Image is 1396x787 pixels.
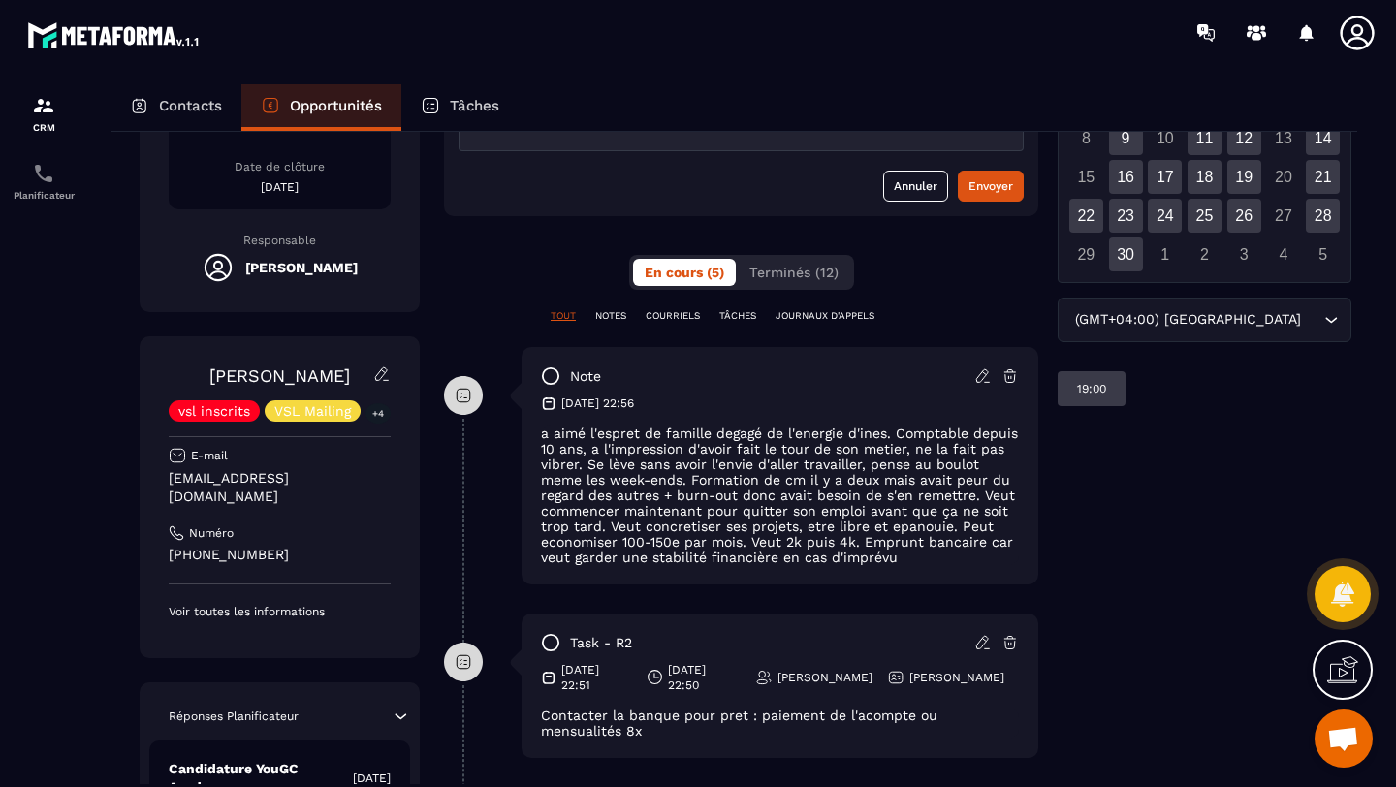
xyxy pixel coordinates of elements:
[1148,160,1182,194] div: 17
[958,171,1024,202] button: Envoyer
[1306,237,1340,271] div: 5
[1306,160,1340,194] div: 21
[595,309,626,323] p: NOTES
[401,84,519,131] a: Tâches
[169,179,391,195] p: [DATE]
[5,190,82,201] p: Planificateur
[178,404,250,418] p: vsl inscrits
[209,365,350,386] a: [PERSON_NAME]
[290,97,382,114] p: Opportunités
[1066,82,1343,271] div: Calendar days
[5,79,82,147] a: formationformationCRM
[633,259,736,286] button: En cours (5)
[1188,199,1221,233] div: 25
[561,662,632,693] p: [DATE] 22:51
[1148,121,1182,155] div: 10
[5,147,82,215] a: schedulerschedulerPlanificateur
[1305,309,1319,331] input: Search for option
[1148,199,1182,233] div: 24
[241,84,401,131] a: Opportunités
[1188,160,1221,194] div: 18
[1266,237,1300,271] div: 4
[570,634,632,652] p: task - R2
[541,425,1019,565] p: a aimé l'espret de famille degagé de l'energie d'ines. Comptable depuis 10 ans, a l'impression d'...
[1227,160,1261,194] div: 19
[646,309,700,323] p: COURRIELS
[1188,121,1221,155] div: 11
[169,708,299,724] p: Réponses Planificateur
[1148,237,1182,271] div: 1
[541,708,1019,739] div: Contacter la banque pour pret : paiement de l'acompte ou mensualités 8x
[645,265,724,280] span: En cours (5)
[169,469,391,506] p: [EMAIL_ADDRESS][DOMAIN_NAME]
[27,17,202,52] img: logo
[561,395,634,411] p: [DATE] 22:56
[1266,121,1300,155] div: 13
[1109,121,1143,155] div: 9
[365,403,391,424] p: +4
[1069,160,1103,194] div: 15
[1066,43,1343,271] div: Calendar wrapper
[1109,199,1143,233] div: 23
[5,122,82,133] p: CRM
[776,309,874,323] p: JOURNAUX D'APPELS
[32,94,55,117] img: formation
[1070,309,1305,331] span: (GMT+04:00) [GEOGRAPHIC_DATA]
[1058,298,1351,342] div: Search for option
[1306,199,1340,233] div: 28
[1315,709,1373,768] a: Ouvrir le chat
[883,171,948,202] button: Annuler
[169,234,391,247] p: Responsable
[1266,199,1300,233] div: 27
[1227,121,1261,155] div: 12
[749,265,839,280] span: Terminés (12)
[159,97,222,114] p: Contacts
[1109,160,1143,194] div: 16
[1069,199,1103,233] div: 22
[450,97,499,114] p: Tâches
[1069,237,1103,271] div: 29
[1109,237,1143,271] div: 30
[245,260,358,275] h5: [PERSON_NAME]
[719,309,756,323] p: TÂCHES
[1266,160,1300,194] div: 20
[169,159,391,174] p: Date de clôture
[1227,237,1261,271] div: 3
[777,670,872,685] p: [PERSON_NAME]
[169,546,391,564] p: [PHONE_NUMBER]
[1306,121,1340,155] div: 14
[909,670,1004,685] p: [PERSON_NAME]
[32,162,55,185] img: scheduler
[551,309,576,323] p: TOUT
[968,176,1013,196] div: Envoyer
[1188,237,1221,271] div: 2
[668,662,741,693] p: [DATE] 22:50
[570,367,601,386] p: note
[189,525,234,541] p: Numéro
[111,84,241,131] a: Contacts
[1069,121,1103,155] div: 8
[169,604,391,619] p: Voir toutes les informations
[191,448,228,463] p: E-mail
[274,404,351,418] p: VSL Mailing
[738,259,850,286] button: Terminés (12)
[1227,199,1261,233] div: 26
[353,771,391,786] p: [DATE]
[1077,381,1106,396] p: 19:00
